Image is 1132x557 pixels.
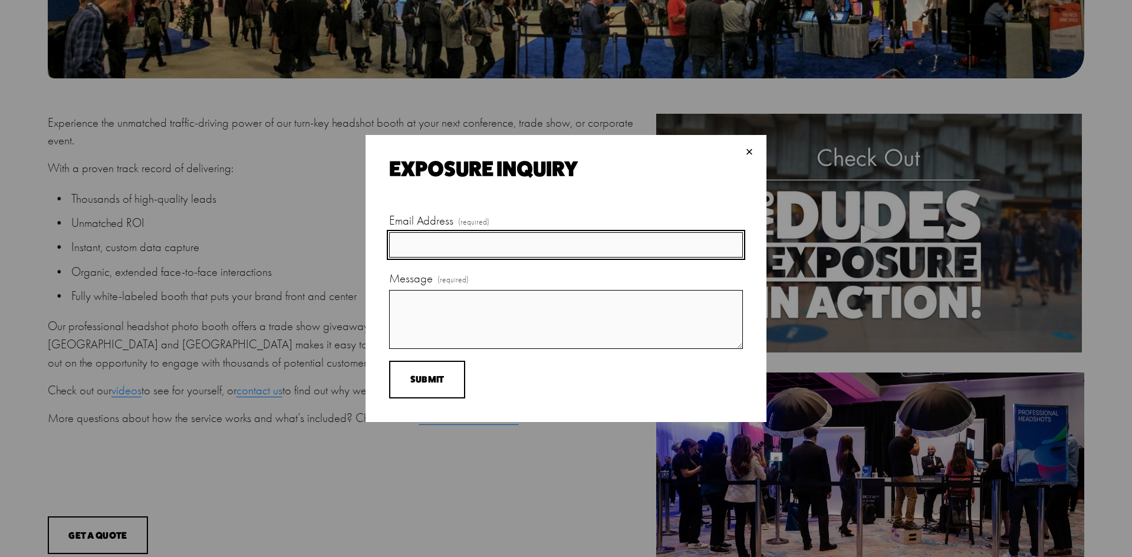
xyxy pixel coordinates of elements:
div: Exposure Inquiry [389,159,730,179]
span: Message [389,269,433,288]
span: (required) [458,216,489,229]
span: (required) [437,274,469,286]
span: Submit [410,374,445,385]
span: Email Address [389,212,453,230]
button: SubmitSubmit [389,361,465,399]
div: Close [743,146,756,159]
